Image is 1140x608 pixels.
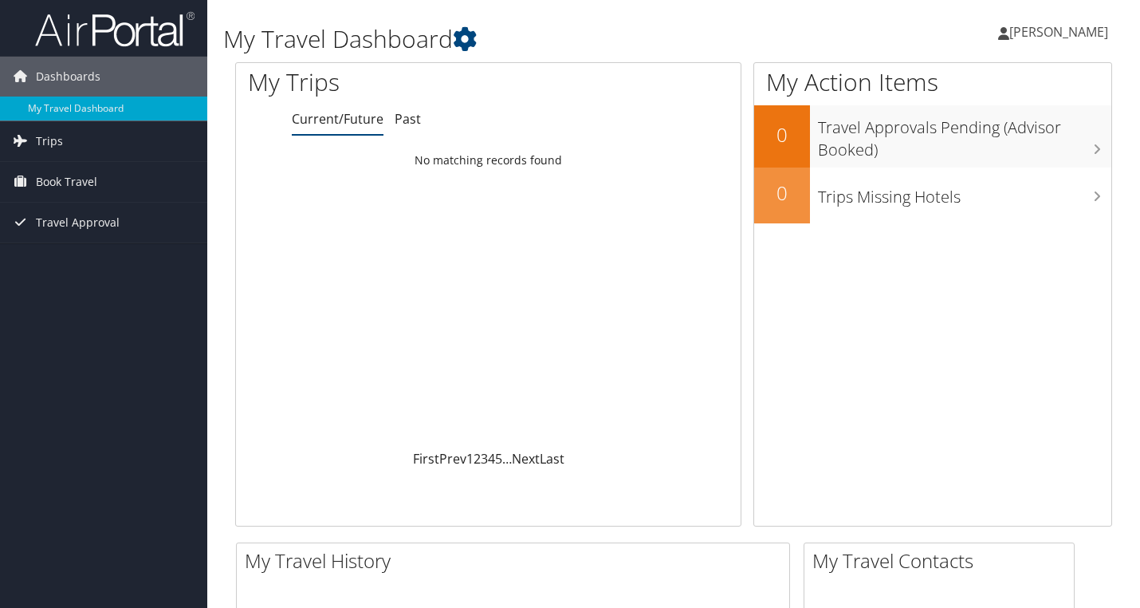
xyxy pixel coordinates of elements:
[36,121,63,161] span: Trips
[754,65,1111,99] h1: My Action Items
[439,450,466,468] a: Prev
[395,110,421,128] a: Past
[754,168,1111,223] a: 0Trips Missing Hotels
[36,203,120,243] span: Travel Approval
[413,450,439,468] a: First
[754,180,810,207] h2: 0
[466,450,474,468] a: 1
[36,162,97,202] span: Book Travel
[818,178,1111,208] h3: Trips Missing Hotels
[502,450,512,468] span: …
[36,57,100,97] span: Dashboards
[540,450,564,468] a: Last
[812,547,1074,574] h2: My Travel Contacts
[818,109,1111,161] h3: Travel Approvals Pending (Advisor Booked)
[512,450,540,468] a: Next
[236,146,741,175] td: No matching records found
[245,547,789,574] h2: My Travel History
[223,22,824,56] h1: My Travel Dashboard
[35,10,195,48] img: airportal-logo.png
[998,8,1124,56] a: [PERSON_NAME]
[248,65,518,99] h1: My Trips
[495,450,502,468] a: 5
[292,110,383,128] a: Current/Future
[754,121,810,148] h2: 0
[474,450,481,468] a: 2
[481,450,488,468] a: 3
[754,105,1111,167] a: 0Travel Approvals Pending (Advisor Booked)
[488,450,495,468] a: 4
[1009,23,1108,41] span: [PERSON_NAME]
